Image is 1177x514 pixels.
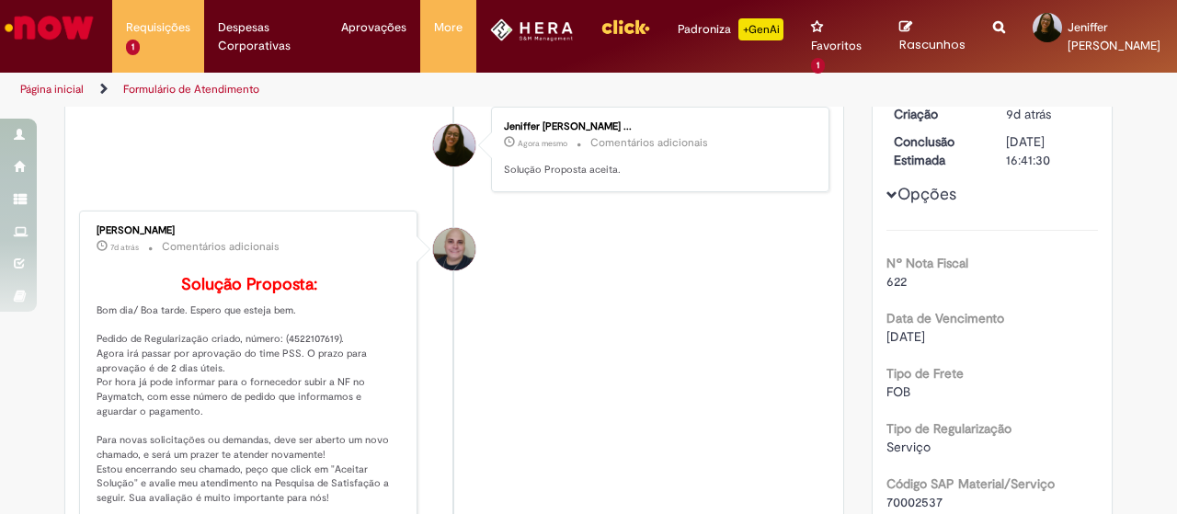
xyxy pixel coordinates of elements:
a: Página inicial [20,82,84,97]
span: 9d atrás [1006,106,1051,122]
span: More [434,18,463,37]
b: Solução Proposta: [181,274,317,295]
p: +GenAi [738,18,783,40]
img: click_logo_yellow_360x200.png [600,13,650,40]
div: [PERSON_NAME] [97,225,403,236]
b: Tipo de Regularização [886,420,1011,437]
b: Data de Vencimento [886,310,1004,326]
b: Tipo de Frete [886,365,964,382]
span: 70002537 [886,494,943,510]
time: 22/09/2025 16:17:39 [1006,106,1051,122]
time: 25/09/2025 14:04:07 [110,242,139,253]
span: 1 [126,40,140,55]
img: HeraLogo.png [490,18,574,41]
b: Nº Nota Fiscal [886,255,968,271]
span: [DATE] [886,328,925,345]
span: Jeniffer [PERSON_NAME] [1068,19,1160,53]
ul: Trilhas de página [14,73,771,107]
img: ServiceNow [2,9,97,46]
dt: Criação [880,105,993,123]
span: Rascunhos [899,36,966,53]
div: Jeniffer Katlyn dos Santos Cordeiro da Silva [433,124,475,166]
span: Favoritos [811,37,862,55]
div: Jeniffer [PERSON_NAME] ... [504,121,810,132]
span: 7d atrás [110,242,139,253]
span: 1 [811,58,825,74]
span: Despesas Corporativas [218,18,314,55]
span: Aprovações [341,18,406,37]
div: [DATE] 16:41:30 [1006,132,1091,169]
b: Código SAP Material/Serviço [886,475,1055,492]
dt: Conclusão Estimada [880,132,993,169]
div: Leonardo Manoel De Souza [433,228,475,270]
span: 622 [886,273,907,290]
p: Solução Proposta aceita. [504,163,810,177]
a: Formulário de Atendimento [123,82,259,97]
a: Rascunhos [899,19,966,53]
div: 22/09/2025 16:17:39 [1006,105,1091,123]
small: Comentários adicionais [162,239,280,255]
small: Comentários adicionais [590,135,708,151]
div: Padroniza [678,18,783,40]
time: 01/10/2025 14:04:54 [518,138,567,149]
span: Requisições [126,18,190,37]
span: Serviço [886,439,931,455]
span: FOB [886,383,910,400]
span: Agora mesmo [518,138,567,149]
